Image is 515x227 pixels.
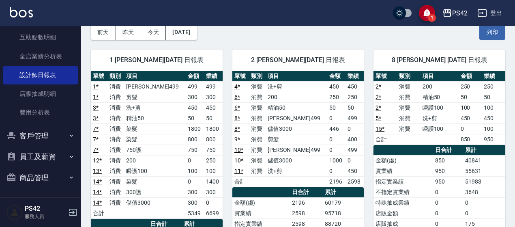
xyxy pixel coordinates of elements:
[204,92,222,102] td: 300
[266,145,327,155] td: [PERSON_NAME]499
[266,92,327,102] td: 200
[397,92,421,102] td: 消費
[433,145,463,156] th: 日合計
[266,81,327,92] td: 洗+剪
[419,5,435,21] button: save
[141,25,166,40] button: 今天
[204,102,222,113] td: 450
[204,123,222,134] td: 1800
[124,123,186,134] td: 染髮
[124,102,186,113] td: 洗+剪
[327,102,345,113] td: 50
[232,71,364,187] table: a dense table
[107,123,124,134] td: 消費
[290,208,323,218] td: 2598
[232,71,249,82] th: 單號
[166,25,197,40] button: [DATE]
[428,14,436,22] span: 1
[459,113,482,123] td: 450
[186,166,204,176] td: 100
[421,113,459,123] td: 洗+剪
[397,71,421,82] th: 類別
[204,187,222,197] td: 300
[186,134,204,145] td: 800
[290,187,323,198] th: 日合計
[266,134,327,145] td: 剪髮
[323,208,364,218] td: 95718
[249,102,266,113] td: 消費
[186,208,204,218] td: 5349
[421,81,459,92] td: 200
[25,205,66,213] h5: PS42
[327,81,345,92] td: 450
[459,92,482,102] td: 50
[433,197,463,208] td: 0
[204,155,222,166] td: 250
[204,81,222,92] td: 499
[3,146,78,167] button: 員工及薪資
[482,102,505,113] td: 100
[290,197,323,208] td: 2196
[327,123,345,134] td: 446
[479,25,505,40] button: 列印
[373,155,433,166] td: 金額(虛)
[327,155,345,166] td: 1000
[373,197,433,208] td: 特殊抽成業績
[107,113,124,123] td: 消費
[249,155,266,166] td: 消費
[124,197,186,208] td: 儲值3000
[463,155,505,166] td: 40841
[463,145,505,156] th: 累計
[186,123,204,134] td: 1800
[3,103,78,122] a: 費用分析表
[463,208,505,218] td: 0
[373,71,505,145] table: a dense table
[327,166,345,176] td: 0
[345,145,364,155] td: 499
[249,166,266,176] td: 消費
[124,166,186,176] td: 瞬護100
[266,71,327,82] th: 項目
[327,145,345,155] td: 0
[459,134,482,145] td: 850
[345,113,364,123] td: 499
[186,155,204,166] td: 0
[327,113,345,123] td: 0
[397,113,421,123] td: 消費
[397,123,421,134] td: 消費
[373,208,433,218] td: 店販金額
[459,123,482,134] td: 0
[25,213,66,220] p: 服務人員
[474,6,505,21] button: 登出
[101,56,213,64] span: 1 [PERSON_NAME][DATE] 日報表
[482,134,505,145] td: 950
[482,123,505,134] td: 100
[10,7,33,17] img: Logo
[439,5,471,22] button: PS42
[249,145,266,155] td: 消費
[186,187,204,197] td: 300
[107,155,124,166] td: 消費
[91,71,223,219] table: a dense table
[204,145,222,155] td: 750
[124,81,186,92] td: [PERSON_NAME]499
[204,208,222,218] td: 6699
[107,134,124,145] td: 消費
[397,102,421,113] td: 消費
[383,56,496,64] span: 8 [PERSON_NAME] [DATE] 日報表
[186,113,204,123] td: 50
[482,81,505,92] td: 250
[463,166,505,176] td: 55631
[186,81,204,92] td: 499
[107,71,124,82] th: 類別
[345,102,364,113] td: 50
[124,71,186,82] th: 項目
[421,102,459,113] td: 瞬護100
[124,113,186,123] td: 精油50
[345,123,364,134] td: 0
[204,197,222,208] td: 0
[345,166,364,176] td: 450
[266,102,327,113] td: 精油50
[107,81,124,92] td: 消費
[345,134,364,145] td: 400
